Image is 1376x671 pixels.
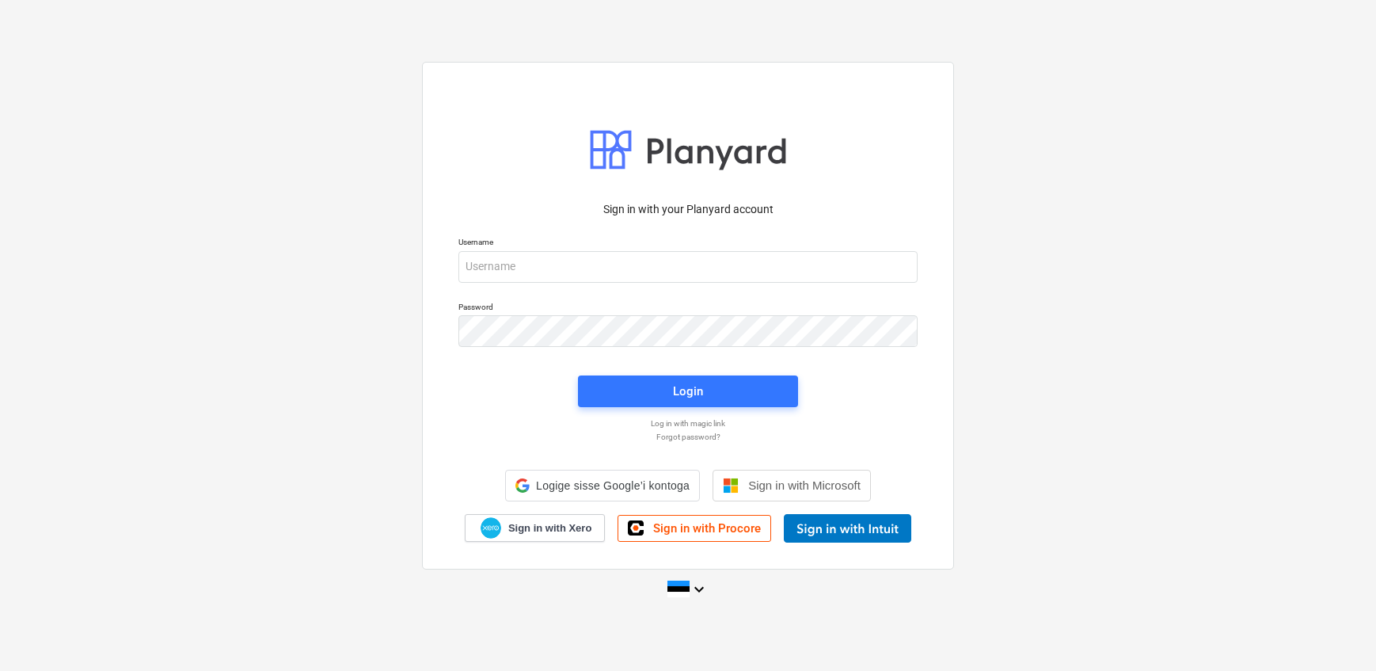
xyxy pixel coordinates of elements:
i: keyboard_arrow_down [690,580,709,599]
a: Sign in with Xero [465,514,606,542]
a: Forgot password? [450,432,926,442]
span: Sign in with Microsoft [748,478,861,492]
p: Password [458,302,918,315]
a: Log in with magic link [450,418,926,429]
img: Xero logo [481,517,501,539]
span: Sign in with Procore [653,521,761,536]
input: Username [458,251,918,283]
p: Username [458,237,918,250]
span: Sign in with Xero [508,521,591,536]
span: Logige sisse Google’i kontoga [536,479,690,492]
div: Login [673,381,703,402]
img: Microsoft logo [723,478,739,494]
p: Sign in with your Planyard account [458,201,918,218]
button: Login [578,376,798,407]
div: Logige sisse Google’i kontoga [505,470,700,501]
a: Sign in with Procore [618,515,771,542]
